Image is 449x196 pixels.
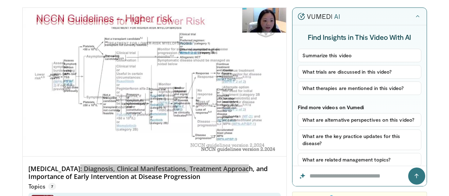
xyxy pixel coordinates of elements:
[298,113,421,127] button: What are alternative perspectives on this video?
[298,129,421,150] button: What are the key practice updates for this disease?
[28,165,281,180] h4: [MEDICAL_DATA]: Diagnosis, Clinical Manifestations, Treatment Approach, and Importance of Early I...
[23,8,286,157] video-js: Video Player
[28,183,56,190] p: Topics
[298,104,421,110] p: Find more videos on Vumedi
[298,32,421,42] h4: Find Insights in This Video With AI
[298,153,421,166] button: What are related management topics?
[48,183,56,190] span: 7
[298,49,421,62] button: Summarize this video
[298,81,421,95] button: What therapies are mentioned in this video?
[292,166,427,186] input: Question for the AI
[298,13,340,20] img: vumedi-ai-logo.v2.svg
[298,65,421,79] button: What trials are discussed in this video?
